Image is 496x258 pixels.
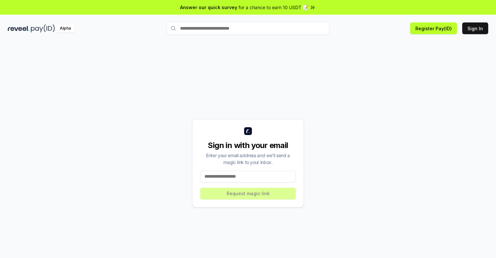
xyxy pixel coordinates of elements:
span: Answer our quick survey [180,4,237,11]
div: Alpha [56,24,74,33]
button: Sign In [462,22,488,34]
img: logo_small [244,127,252,135]
img: reveel_dark [8,24,30,33]
img: pay_id [31,24,55,33]
button: Register Pay(ID) [410,22,457,34]
div: Enter your email address and we’ll send a magic link to your inbox. [200,152,296,166]
div: Sign in with your email [200,140,296,151]
span: for a chance to earn 10 USDT 📝 [239,4,308,11]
